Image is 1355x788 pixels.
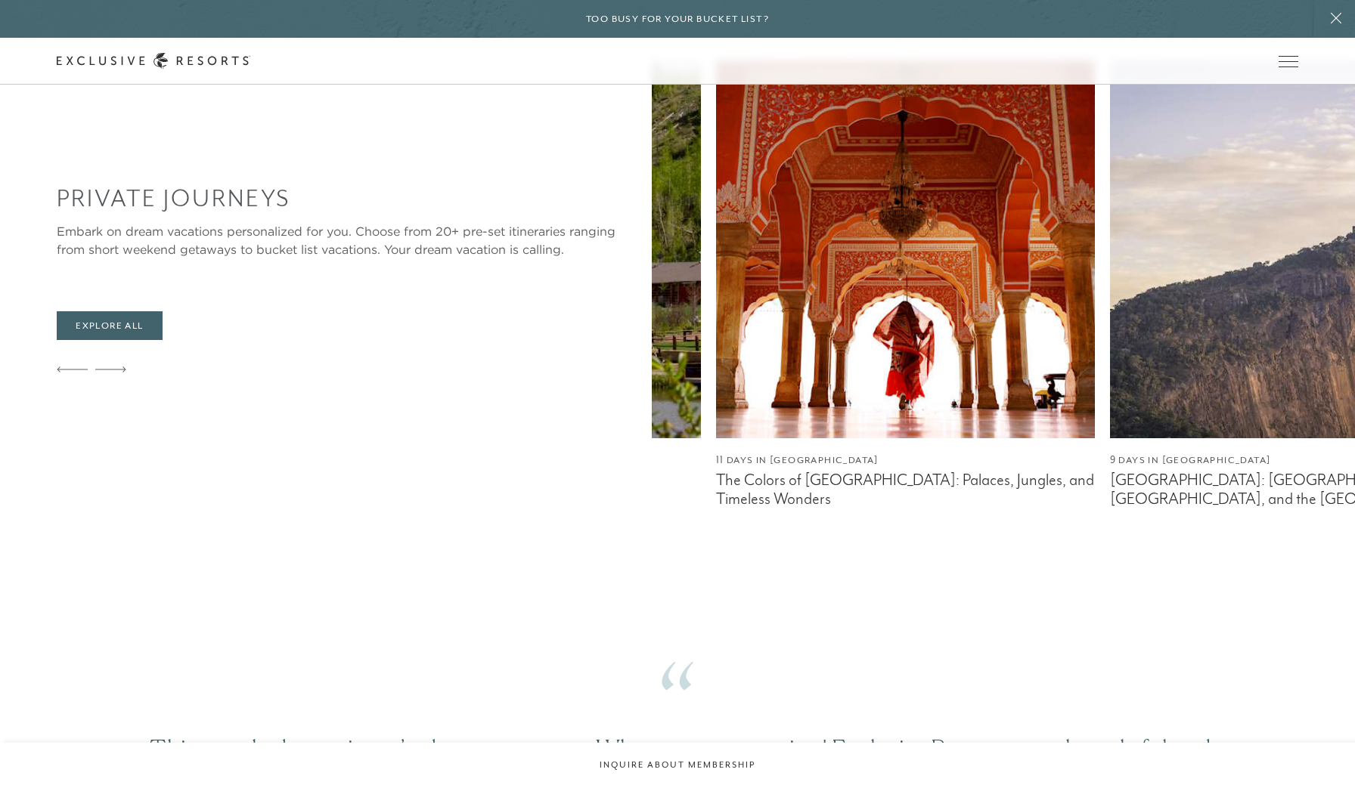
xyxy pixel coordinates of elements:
div: Embark on dream vacations personalized for you. Choose from 20+ pre-set itineraries ranging from ... [57,222,637,258]
figcaption: 11 Days in [GEOGRAPHIC_DATA] [716,453,1095,468]
h6: Too busy for your bucket list? [586,12,769,26]
button: Open navigation [1279,56,1298,66]
figcaption: The Colors of [GEOGRAPHIC_DATA]: Palaces, Jungles, and Timeless Wonders [716,471,1095,508]
a: Explore All [57,311,162,340]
